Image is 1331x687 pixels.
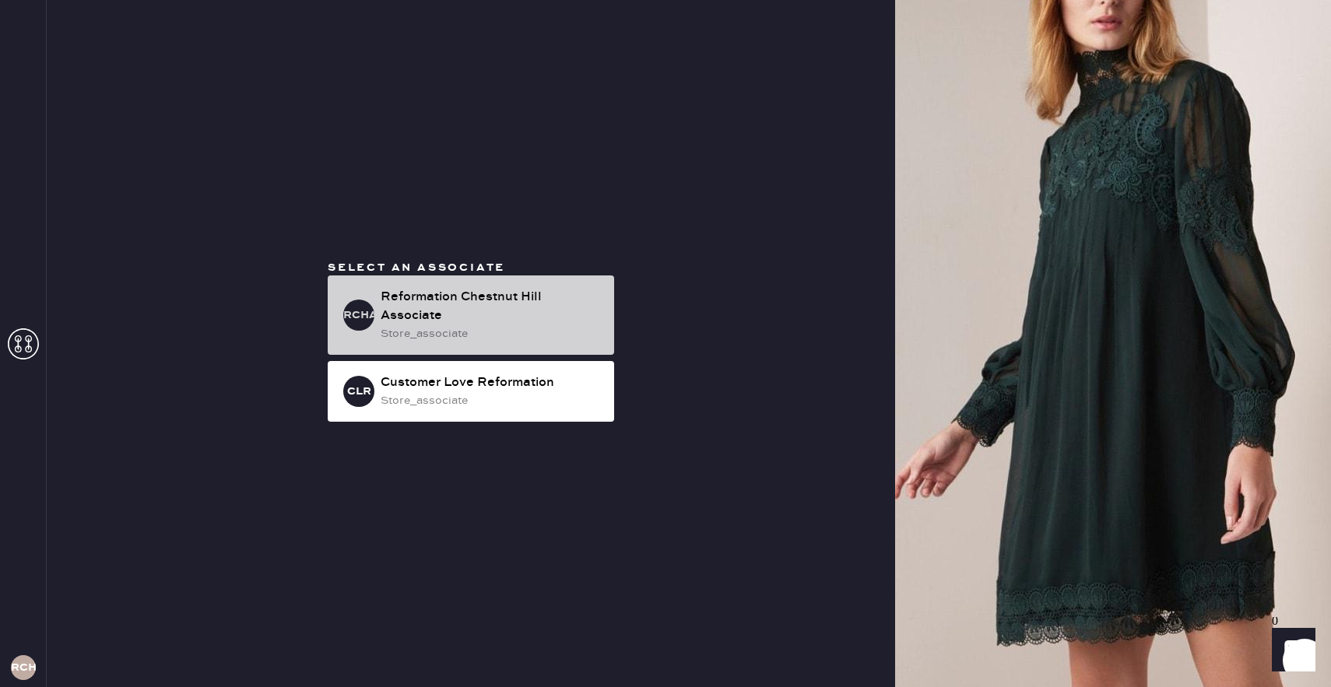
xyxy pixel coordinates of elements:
[328,261,505,275] span: Select an associate
[347,386,371,397] h3: CLR
[381,325,602,342] div: store_associate
[381,392,602,409] div: store_associate
[343,310,374,321] h3: RCHA
[381,288,602,325] div: Reformation Chestnut Hill Associate
[1257,617,1324,684] iframe: Front Chat
[11,662,36,673] h3: RCH
[381,373,602,392] div: Customer Love Reformation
